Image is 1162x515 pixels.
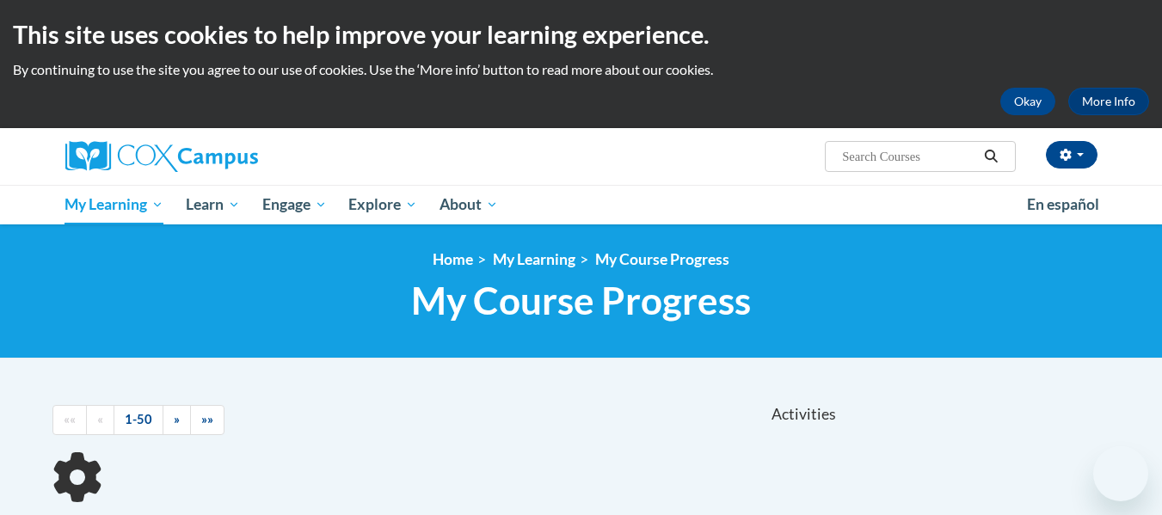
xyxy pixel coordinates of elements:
span: «« [64,412,76,426]
iframe: Button to launch messaging window [1093,446,1148,501]
span: « [97,412,103,426]
a: About [428,185,509,224]
a: En español [1016,187,1110,223]
span: Engage [262,194,327,215]
span: Activities [772,405,836,424]
a: Learn [175,185,251,224]
span: Explore [348,194,417,215]
button: Account Settings [1046,141,1097,169]
span: My Learning [65,194,163,215]
a: End [190,405,224,435]
img: Cox Campus [65,141,258,172]
a: Previous [86,405,114,435]
a: My Learning [493,250,575,268]
a: My Course Progress [595,250,729,268]
span: »» [201,412,213,426]
span: About [440,194,498,215]
a: Home [433,250,473,268]
input: Search Courses [840,146,978,167]
a: My Learning [54,185,175,224]
button: Search [978,146,1004,167]
a: Engage [251,185,338,224]
p: By continuing to use the site you agree to our use of cookies. Use the ‘More info’ button to read... [13,60,1149,79]
span: Learn [186,194,240,215]
a: Begining [52,405,87,435]
div: Main menu [40,185,1123,224]
a: Cox Campus [65,141,392,172]
span: My Course Progress [411,278,751,323]
button: Okay [1000,88,1055,115]
h2: This site uses cookies to help improve your learning experience. [13,17,1149,52]
a: Next [163,405,191,435]
a: Explore [337,185,428,224]
span: En español [1027,195,1099,213]
a: More Info [1068,88,1149,115]
a: 1-50 [114,405,163,435]
span: » [174,412,180,426]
